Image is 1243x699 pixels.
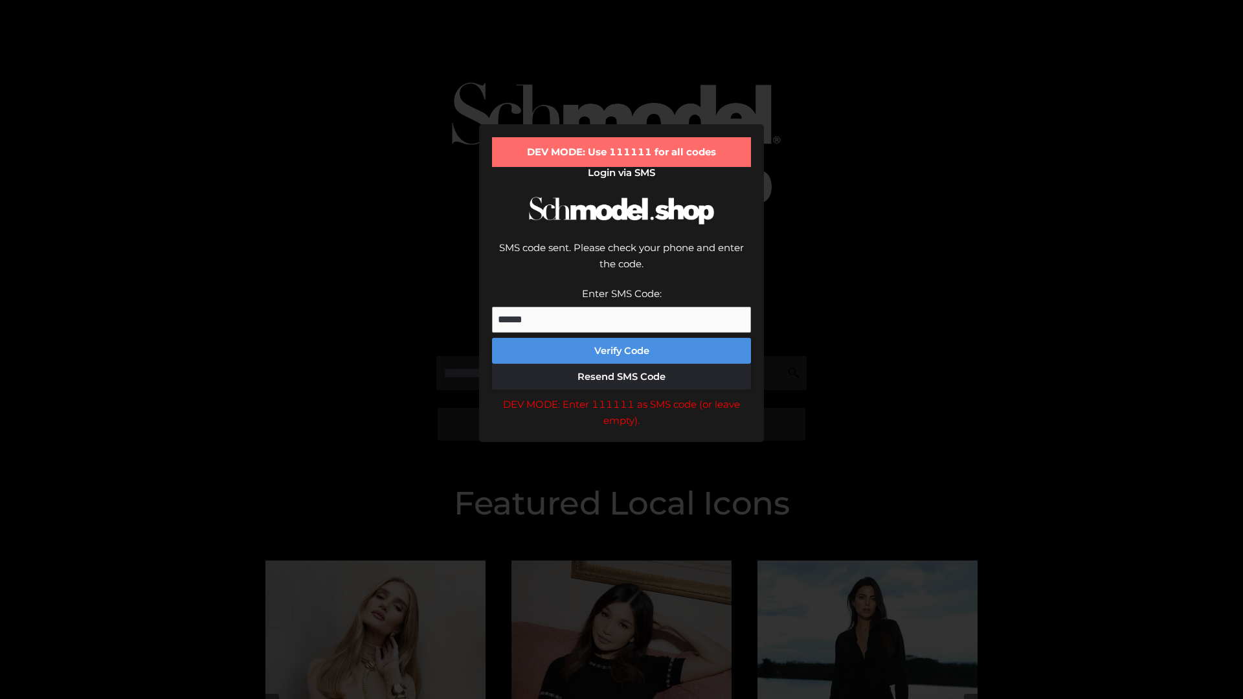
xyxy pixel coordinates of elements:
button: Resend SMS Code [492,364,751,390]
div: SMS code sent. Please check your phone and enter the code. [492,239,751,285]
img: Schmodel Logo [524,185,719,236]
label: Enter SMS Code: [582,287,662,300]
h2: Login via SMS [492,167,751,179]
div: DEV MODE: Enter 111111 as SMS code (or leave empty). [492,396,751,429]
div: DEV MODE: Use 111111 for all codes [492,137,751,167]
button: Verify Code [492,338,751,364]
